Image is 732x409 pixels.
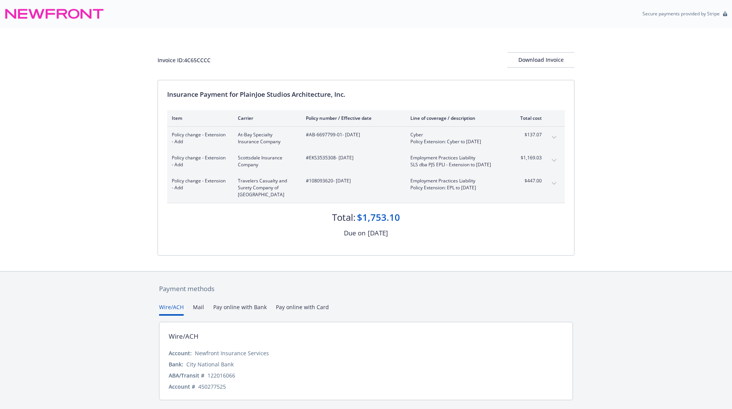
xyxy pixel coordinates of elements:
[276,303,329,316] button: Pay online with Card
[410,154,501,161] span: Employment Practices Liability
[238,154,294,168] span: Scottsdale Insurance Company
[193,303,204,316] button: Mail
[410,184,501,191] span: Policy Extension: EPL to [DATE]
[410,138,501,145] span: Policy Extension: Cyber to [DATE]
[513,131,542,138] span: $137.07
[548,131,560,144] button: expand content
[238,177,294,198] span: Travelers Casualty and Surety Company of [GEOGRAPHIC_DATA]
[158,56,211,64] div: Invoice ID: 4C65CCCC
[167,173,565,203] div: Policy change - Extension - AddTravelers Casualty and Surety Company of [GEOGRAPHIC_DATA]#1080936...
[186,360,234,368] div: City National Bank
[172,177,226,191] span: Policy change - Extension - Add
[172,131,226,145] span: Policy change - Extension - Add
[207,371,235,379] div: 122016066
[213,303,267,316] button: Pay online with Bank
[507,53,574,67] div: Download Invoice
[507,52,574,68] button: Download Invoice
[332,211,355,224] div: Total:
[513,115,542,121] div: Total cost
[357,211,400,224] div: $1,753.10
[169,349,192,357] div: Account:
[167,150,565,173] div: Policy change - Extension - AddScottsdale Insurance Company#EKS3535308- [DATE]Employment Practice...
[172,154,226,168] span: Policy change - Extension - Add
[159,303,184,316] button: Wire/ACH
[410,161,501,168] span: SLS dba PJS EPLI - Extension to [DATE]
[198,383,226,391] div: 450277525
[548,154,560,167] button: expand content
[344,228,365,238] div: Due on
[513,154,542,161] span: $1,169.03
[195,349,269,357] div: Newfront Insurance Services
[642,10,720,17] p: Secure payments provided by Stripe
[172,115,226,121] div: Item
[410,154,501,168] span: Employment Practices LiabilitySLS dba PJS EPLI - Extension to [DATE]
[410,131,501,138] span: Cyber
[410,131,501,145] span: CyberPolicy Extension: Cyber to [DATE]
[306,154,398,161] span: #EKS3535308 - [DATE]
[159,284,573,294] div: Payment methods
[169,383,195,391] div: Account #
[169,371,204,379] div: ABA/Transit #
[169,360,183,368] div: Bank:
[410,115,501,121] div: Line of coverage / description
[410,177,501,191] span: Employment Practices LiabilityPolicy Extension: EPL to [DATE]
[368,228,388,238] div: [DATE]
[167,89,565,99] div: Insurance Payment for PlainJoe Studios Architecture, Inc.
[238,115,294,121] div: Carrier
[167,127,565,150] div: Policy change - Extension - AddAt-Bay Specialty Insurance Company#AB-6697799-01- [DATE]CyberPolic...
[238,131,294,145] span: At-Bay Specialty Insurance Company
[306,177,398,184] span: #108093620 - [DATE]
[306,131,398,138] span: #AB-6697799-01 - [DATE]
[169,331,199,341] div: Wire/ACH
[306,115,398,121] div: Policy number / Effective date
[410,177,501,184] span: Employment Practices Liability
